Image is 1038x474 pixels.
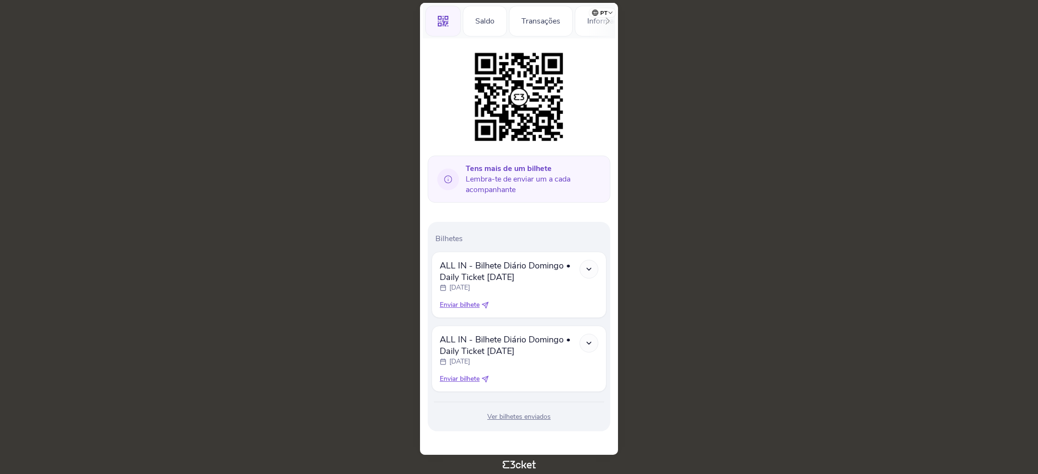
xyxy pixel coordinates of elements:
[575,6,642,36] div: Informações
[435,233,606,244] p: Bilhetes
[449,283,470,292] p: [DATE]
[575,15,642,25] a: Informações
[466,163,603,195] span: Lembra-te de enviar um a cada acompanhante
[509,15,573,25] a: Transações
[440,334,580,357] span: ALL IN - Bilhete Diário Domingo • Daily Ticket [DATE]
[432,412,606,422] div: Ver bilhetes enviados
[440,260,580,283] span: ALL IN - Bilhete Diário Domingo • Daily Ticket [DATE]
[440,374,480,384] span: Enviar bilhete
[449,357,470,366] p: [DATE]
[509,6,573,36] div: Transações
[466,163,552,174] b: Tens mais de um bilhete
[463,6,507,36] div: Saldo
[440,300,480,310] span: Enviar bilhete
[463,15,507,25] a: Saldo
[470,48,568,146] img: 16d51a6eb84e4a548fd43f15e677ed68.png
